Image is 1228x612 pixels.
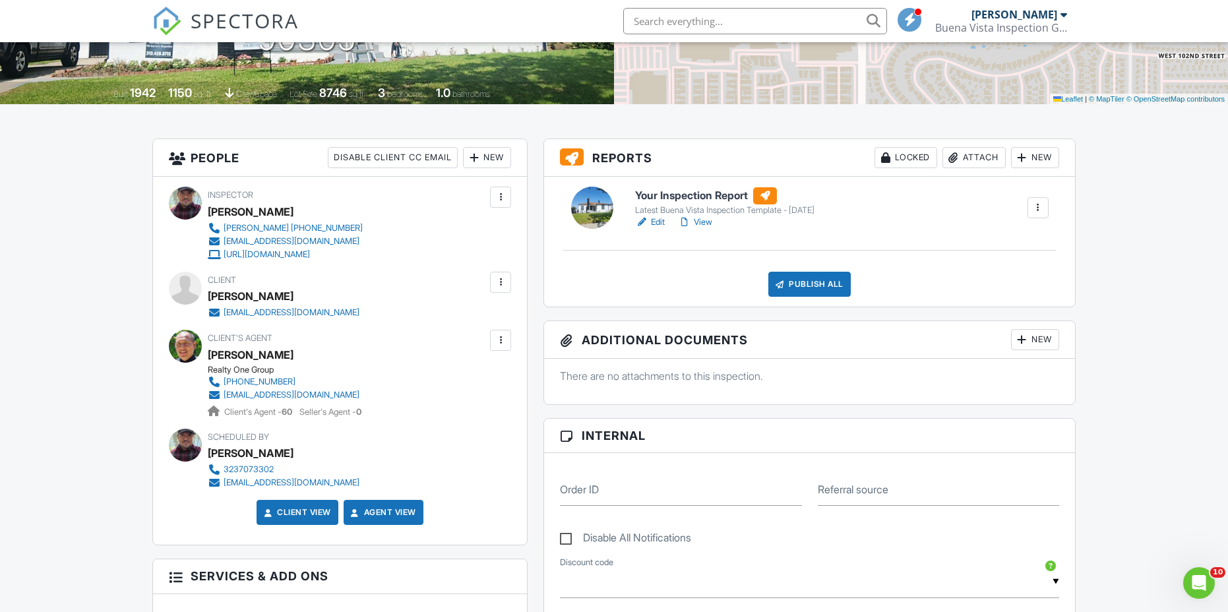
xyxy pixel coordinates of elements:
div: Disable Client CC Email [328,147,458,168]
a: [EMAIL_ADDRESS][DOMAIN_NAME] [208,306,359,319]
div: [PERSON_NAME] [PHONE_NUMBER] [224,223,363,233]
span: Client [208,275,236,285]
div: [URL][DOMAIN_NAME] [224,249,310,260]
h3: Services & Add ons [153,559,527,594]
div: Locked [875,147,937,168]
h3: People [153,139,527,177]
span: Client's Agent [208,333,272,343]
div: Attach [942,147,1006,168]
div: 3 [378,86,385,100]
div: Realty One Group [208,365,370,375]
a: [PERSON_NAME] [PHONE_NUMBER] [208,222,363,235]
span: crawlspace [236,89,277,99]
span: Built [113,89,128,99]
h6: Your Inspection Report [635,187,814,204]
iframe: Intercom live chat [1183,567,1215,599]
div: New [1011,329,1059,350]
a: [EMAIL_ADDRESS][DOMAIN_NAME] [208,235,363,248]
a: [PHONE_NUMBER] [208,375,359,388]
div: New [1011,147,1059,168]
a: [EMAIL_ADDRESS][DOMAIN_NAME] [208,476,359,489]
div: [PHONE_NUMBER] [224,377,295,387]
a: SPECTORA [152,18,299,46]
strong: 60 [282,407,292,417]
a: Agent View [348,506,416,519]
a: Client View [261,506,331,519]
input: Search everything... [623,8,887,34]
div: 3237073302 [224,464,274,475]
a: Edit [635,216,665,229]
span: sq. ft. [194,89,212,99]
div: [PERSON_NAME] [208,202,293,222]
p: There are no attachments to this inspection. [560,369,1059,383]
span: Scheduled By [208,432,269,442]
label: Referral source [818,482,888,497]
span: SPECTORA [191,7,299,34]
label: Order ID [560,482,599,497]
div: [EMAIL_ADDRESS][DOMAIN_NAME] [224,390,359,400]
a: Your Inspection Report Latest Buena Vista Inspection Template - [DATE] [635,187,814,216]
div: 1150 [168,86,192,100]
div: Publish All [768,272,851,297]
div: 1942 [130,86,156,100]
span: Inspector [208,190,253,200]
div: [PERSON_NAME] [208,286,293,306]
h3: Internal [544,419,1075,453]
span: Seller's Agent - [299,407,361,417]
span: bathrooms [452,89,490,99]
div: 1.0 [436,86,450,100]
a: 3237073302 [208,463,359,476]
span: Client's Agent - [224,407,294,417]
img: The Best Home Inspection Software - Spectora [152,7,181,36]
span: sq.ft. [349,89,365,99]
a: [PERSON_NAME] [208,345,293,365]
a: [URL][DOMAIN_NAME] [208,248,363,261]
a: © OpenStreetMap contributors [1126,95,1225,103]
label: Disable All Notifications [560,532,691,548]
div: 8746 [319,86,347,100]
a: Leaflet [1053,95,1083,103]
a: © MapTiler [1089,95,1124,103]
div: [EMAIL_ADDRESS][DOMAIN_NAME] [224,477,359,488]
a: View [678,216,712,229]
div: Buena Vista Inspection Group [935,21,1067,34]
div: [PERSON_NAME] [971,8,1057,21]
span: 10 [1210,567,1225,578]
a: [EMAIL_ADDRESS][DOMAIN_NAME] [208,388,359,402]
strong: 0 [356,407,361,417]
span: | [1085,95,1087,103]
span: bedrooms [387,89,423,99]
span: Lot Size [290,89,317,99]
div: [PERSON_NAME] [208,443,293,463]
div: [EMAIL_ADDRESS][DOMAIN_NAME] [224,236,359,247]
div: New [463,147,511,168]
div: [EMAIL_ADDRESS][DOMAIN_NAME] [224,307,359,318]
label: Discount code [560,557,613,568]
h3: Additional Documents [544,321,1075,359]
h3: Reports [544,139,1075,177]
div: Latest Buena Vista Inspection Template - [DATE] [635,205,814,216]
